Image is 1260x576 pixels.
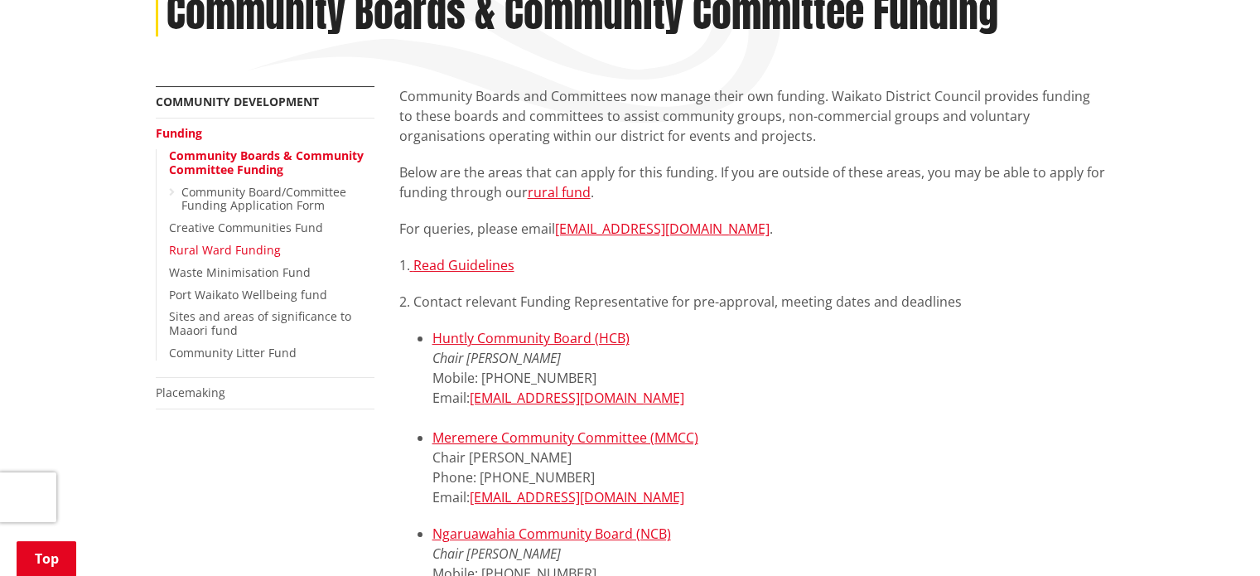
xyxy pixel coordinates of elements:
iframe: Messenger Launcher [1184,506,1243,566]
em: Chair [PERSON_NAME] [432,545,561,563]
p: 2. Contact relevant Funding Representative for pre-approval, meeting dates and deadlines [399,292,1105,312]
li: Chair [PERSON_NAME] Phone: [PHONE_NUMBER] Email: [432,428,1105,507]
a: Community development [156,94,319,109]
a: rural fund [528,183,591,201]
a: Top [17,541,76,576]
a: Placemaking [156,385,225,400]
a: [EMAIL_ADDRESS][DOMAIN_NAME] [555,220,770,238]
a: Read Guidelines [413,256,514,274]
a: Creative Communities Fund [169,220,323,235]
a: Meremere Community Committee (MMCC) [432,428,698,447]
a: Sites and areas of significance to Maaori fund [169,308,351,338]
p: Below are the areas that can apply for this funding. If you are outside of these areas, you may b... [399,162,1105,202]
a: Waste Minimisation Fund [169,264,311,280]
a: Community Boards & Community Committee Funding [169,148,364,177]
p: 1. [399,255,1105,275]
p: For queries, please email . [399,219,1105,239]
a: Huntly Community Board (HCB) [432,329,630,347]
a: [EMAIL_ADDRESS][DOMAIN_NAME] [470,389,684,407]
a: [EMAIL_ADDRESS][DOMAIN_NAME] [470,488,684,506]
a: Port Waikato Wellbeing fund [169,287,327,303]
p: Community Boards and Committees now manage their own funding. Waikato District Council provides f... [399,86,1105,146]
em: Chair [PERSON_NAME] [432,349,561,367]
a: Ngaruawahia Community Board (NCB) [432,525,671,543]
a: Community Litter Fund [169,345,297,361]
a: Funding [156,125,202,141]
a: Community Board/Committee Funding Application Form [181,184,346,214]
a: Rural Ward Funding [169,242,281,258]
li: Mobile: [PHONE_NUMBER] Email: [432,328,1105,428]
